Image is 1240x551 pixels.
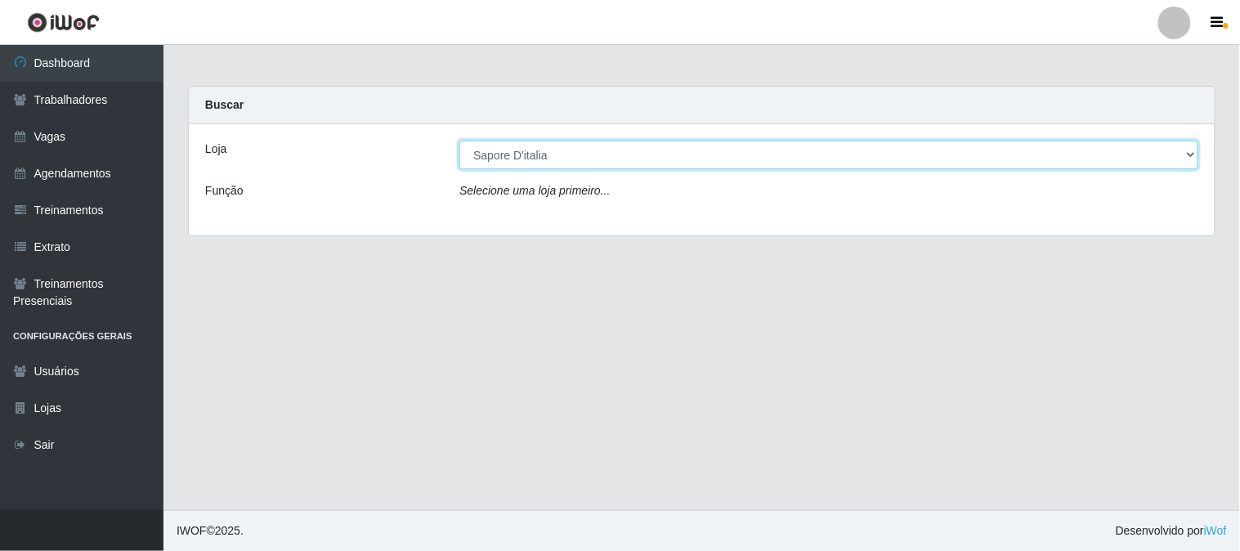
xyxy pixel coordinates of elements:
[205,182,244,199] label: Função
[27,12,100,33] img: CoreUI Logo
[177,524,207,537] span: IWOF
[177,522,244,540] span: © 2025 .
[205,98,244,111] strong: Buscar
[1116,522,1227,540] span: Desenvolvido por
[1204,524,1227,537] a: iWof
[205,141,226,158] label: Loja
[459,184,610,197] i: Selecione uma loja primeiro...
